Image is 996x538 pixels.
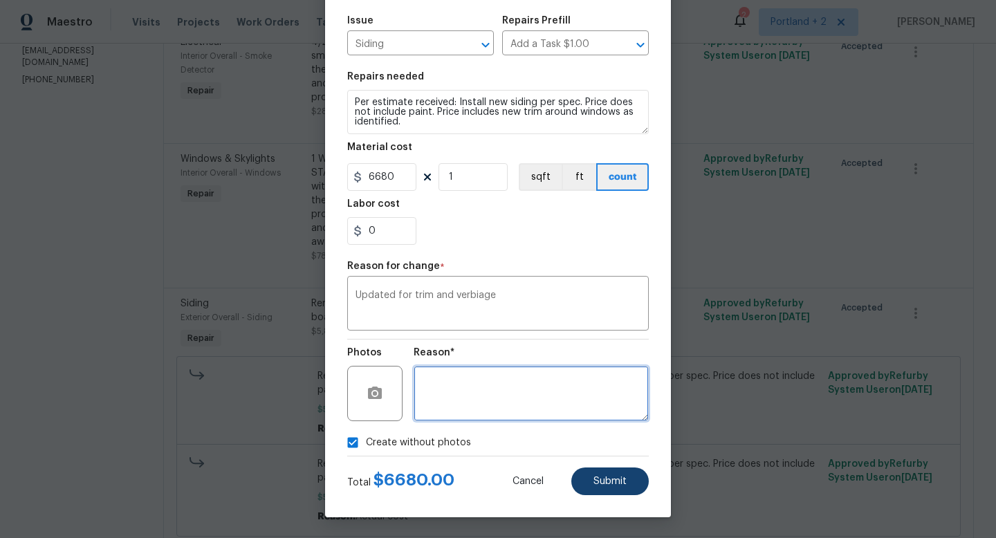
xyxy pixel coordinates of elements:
[593,476,627,487] span: Submit
[366,436,471,450] span: Create without photos
[373,472,454,488] span: $ 6680.00
[347,348,382,358] h5: Photos
[414,348,454,358] h5: Reason*
[631,35,650,55] button: Open
[347,16,373,26] h5: Issue
[347,142,412,152] h5: Material cost
[596,163,649,191] button: count
[513,476,544,487] span: Cancel
[356,290,640,319] textarea: Updated for trim and verbiage
[562,163,596,191] button: ft
[571,467,649,495] button: Submit
[347,261,440,271] h5: Reason for change
[347,90,649,134] textarea: Per estimate received: Install new siding per spec. Price does not include paint. Price includes ...
[347,72,424,82] h5: Repairs needed
[476,35,495,55] button: Open
[502,16,571,26] h5: Repairs Prefill
[347,199,400,209] h5: Labor cost
[490,467,566,495] button: Cancel
[519,163,562,191] button: sqft
[347,473,454,490] div: Total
